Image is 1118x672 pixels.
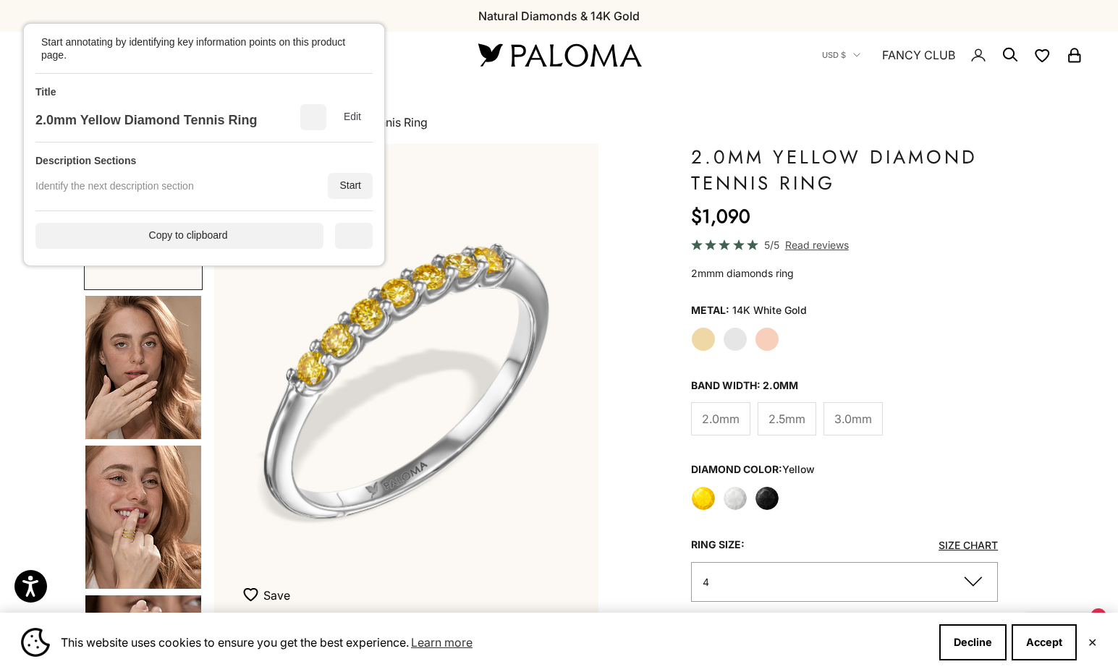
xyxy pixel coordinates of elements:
div: Item 2 of 13 [214,144,598,618]
button: Go to item 4 [84,294,203,441]
div: Delete [300,104,326,130]
a: 5/5 Read reviews [691,237,998,253]
variant-option-value: yellow [782,463,815,475]
p: 2mmm diamonds ring [691,265,998,282]
legend: Band Width: 2.0mm [691,375,798,396]
span: 5/5 [764,237,779,253]
span: 3.0mm [834,409,872,428]
span: 2.0mm [702,409,740,428]
button: USD $ [822,48,860,61]
button: Accept [1012,624,1077,660]
h1: 2.0mm Yellow Diamond Tennis Ring [691,144,998,196]
img: wishlist [243,587,263,602]
span: This website uses cookies to ensure you get the best experience. [61,631,928,653]
img: #WhiteGold [214,144,598,618]
a: Learn more [409,631,475,653]
nav: Secondary navigation [822,32,1083,78]
div: Identify the next description section [35,179,194,192]
button: 4 [691,562,998,602]
p: Natural Diamonds & 14K Gold [478,7,640,25]
span: USD $ [822,48,846,61]
legend: Diamond Color: [691,459,815,480]
img: #YellowGold #WhiteGold #RoseGold [85,296,201,439]
div: Description Sections [35,154,136,167]
div: 2.0mm Yellow Diamond Tennis Ring [35,112,257,128]
span: 4 [703,576,709,588]
div: Title [35,85,56,98]
nav: breadcrumbs [84,113,1034,133]
button: Close [1088,638,1097,647]
button: Save [243,587,290,604]
button: Go to item 5 [84,444,203,590]
button: Decline [939,624,1007,660]
sale-price: $1,090 [691,202,750,231]
img: Cookie banner [21,628,50,657]
div: Start [328,173,373,199]
img: #YellowGold #WhiteGold #RoseGold [85,446,201,589]
span: Read reviews [785,237,849,253]
a: Size Chart [939,539,998,551]
span: 2.5mm [768,409,805,428]
legend: Ring size: [691,534,745,556]
legend: Metal: [691,299,729,321]
a: FANCY CLUB [882,46,955,64]
div: Start annotating by identifying key information points on this product page. [41,35,352,61]
div: Copy to clipboard [35,223,323,249]
variant-option-value: 14K White Gold [732,299,807,321]
div: Edit [332,104,373,130]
